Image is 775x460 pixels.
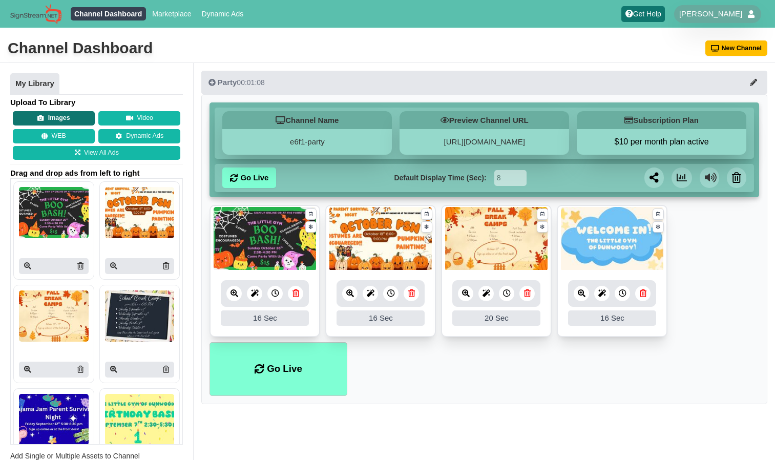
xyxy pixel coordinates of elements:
button: Images [13,111,95,126]
button: WEB [13,129,95,143]
img: 261.111 kb [329,207,432,271]
a: My Library [10,73,59,95]
button: $10 per month plan active [577,137,746,147]
img: P250x250 image processing20250913 1472544 1k6wylf [105,290,175,342]
div: Channel Dashboard [8,38,153,58]
div: 20 Sec [452,310,540,326]
img: P250x250 image processing20250930 1793698 1t9ey43 [19,187,89,238]
input: Seconds [494,170,527,186]
span: [PERSON_NAME] [679,9,742,19]
a: Get Help [621,6,665,22]
img: P250x250 image processing20250916 1593173 1ycffyq [19,290,89,342]
button: New Channel [705,40,768,56]
a: Dynamic Ads [98,129,180,143]
div: e6f1-party [222,129,392,155]
h5: Preview Channel URL [400,111,569,129]
a: View All Ads [13,146,180,160]
li: Go Live [210,342,347,396]
img: 92.484 kb [561,207,663,271]
img: P250x250 image processing20250906 996236 7n2vdi [19,394,89,445]
label: Default Display Time (Sec): [394,173,486,183]
img: Sign Stream.NET [10,4,61,24]
a: [URL][DOMAIN_NAME] [444,137,525,146]
span: Add Single or Multiple Assets to Channel [10,452,140,460]
span: Drag and drop ads from left to right [10,168,183,178]
img: P250x250 image processing20250930 1793698 1v7o0gj [105,187,175,238]
button: Party00:01:08 [201,71,767,94]
a: Dynamic Ads [198,7,247,20]
a: Go Live [222,168,276,188]
h5: Channel Name [222,111,392,129]
img: 184.735 kb [445,207,548,271]
button: Video [98,111,180,126]
div: 00:01:08 [208,77,265,88]
div: 16 Sec [221,310,309,326]
span: Party [218,78,237,87]
a: Channel Dashboard [71,7,146,20]
img: P250x250 image processing20250823 996236 3j9ty [105,394,175,445]
div: 16 Sec [337,310,425,326]
img: 245.786 kb [214,207,316,271]
iframe: Chat Widget [724,411,775,460]
a: Marketplace [149,7,195,20]
h4: Upload To Library [10,97,183,108]
div: 16 Sec [568,310,656,326]
h5: Subscription Plan [577,111,746,129]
